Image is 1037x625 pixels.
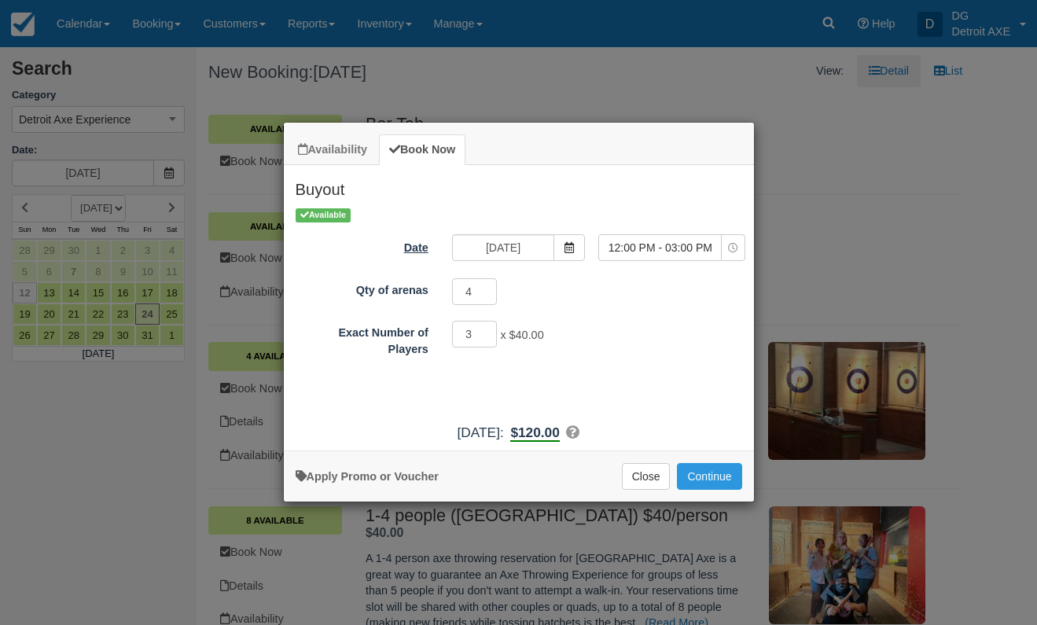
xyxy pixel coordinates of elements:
button: Add to Booking [677,463,741,490]
input: Qty of arenas [452,278,498,305]
div: Item Modal [284,165,754,443]
label: Date [284,234,440,256]
span: 12:00 PM - 03:00 PM [599,240,721,256]
span: Available [296,208,351,222]
a: Book Now [379,134,465,165]
span: x $40.00 [500,329,543,341]
div: : [284,423,754,443]
span: [DATE] [458,425,500,440]
label: Qty of arenas [284,277,440,299]
button: Close [622,463,671,490]
input: Exact Number of Players [452,321,498,347]
b: $120.00 [510,425,559,442]
a: Apply Voucher [296,470,439,483]
h2: Buyout [284,165,754,206]
a: Availability [288,134,377,165]
label: Exact Number of Players [284,319,440,357]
